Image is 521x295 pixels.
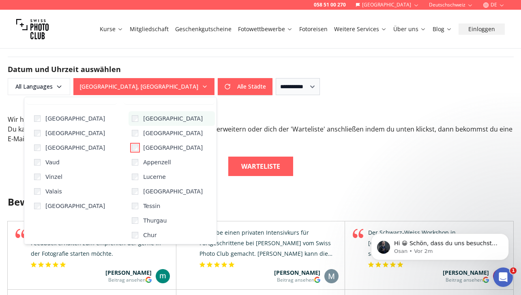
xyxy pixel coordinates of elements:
[34,159,41,166] input: Vaud
[132,130,138,136] input: [GEOGRAPHIC_DATA]
[143,231,157,239] span: Chur
[143,129,203,137] span: [GEOGRAPHIC_DATA]
[34,174,41,180] input: Vinzel
[143,187,203,195] span: [GEOGRAPHIC_DATA]
[143,144,203,152] span: [GEOGRAPHIC_DATA]
[393,25,426,33] a: Über uns
[45,158,60,166] span: Vaud
[132,174,138,180] input: Lucerne
[433,25,452,33] a: Blog
[73,78,214,95] button: [GEOGRAPHIC_DATA], [GEOGRAPHIC_DATA]
[132,159,138,166] input: Appenzell
[126,23,172,35] button: Mitgliedschaft
[16,13,49,45] img: Swiss photo club
[100,25,123,33] a: Kurse
[96,23,126,35] button: Kurse
[34,115,41,122] input: [GEOGRAPHIC_DATA]
[359,216,521,273] iframe: Intercom notifications Nachricht
[143,173,166,181] span: Lucerne
[331,23,390,35] button: Weitere Services
[34,130,41,136] input: [GEOGRAPHIC_DATA]
[132,115,138,122] input: [GEOGRAPHIC_DATA]
[228,157,293,176] a: Warteliste
[218,78,272,95] button: Alle Städte
[299,25,328,33] a: Fotoreisen
[459,23,505,35] button: Einloggen
[9,79,69,94] span: All Languages
[45,129,105,137] span: [GEOGRAPHIC_DATA]
[172,23,235,35] button: Geschenkgutscheine
[238,25,293,33] a: Fotowettbewerbe
[175,25,232,33] a: Geschenkgutscheine
[34,144,41,151] input: [GEOGRAPHIC_DATA]
[45,115,105,123] span: [GEOGRAPHIC_DATA]
[143,216,167,225] span: Thurgau
[143,115,203,123] span: [GEOGRAPHIC_DATA]
[45,173,62,181] span: Vinzel
[314,2,346,8] a: 058 51 00 270
[8,64,514,75] h2: Datum und Uhrzeit auswählen
[24,97,217,244] div: [GEOGRAPHIC_DATA], [GEOGRAPHIC_DATA]
[132,188,138,195] input: [GEOGRAPHIC_DATA]
[143,158,171,166] span: Appenzell
[45,144,105,152] span: [GEOGRAPHIC_DATA]
[296,23,331,35] button: Fotoreisen
[8,78,70,95] button: All Languages
[493,267,513,287] iframe: Intercom live chat
[45,187,62,195] span: Valais
[34,188,41,195] input: Valais
[235,23,296,35] button: Fotowettbewerbe
[8,195,514,208] h3: Bewertungen
[130,25,169,33] a: Mitgliedschaft
[132,217,138,224] input: Thurgau
[390,23,429,35] button: Über uns
[132,232,138,238] input: Chur
[143,202,160,210] span: Tessin
[8,115,514,144] div: Wir haben keine verfügbaren Klassen die zu deiner Auswahl passen . Du kannst deine Suche entweder...
[45,202,105,210] span: [GEOGRAPHIC_DATA]
[241,161,280,171] b: Warteliste
[334,25,387,33] a: Weitere Services
[132,203,138,209] input: Tessin
[132,144,138,151] input: [GEOGRAPHIC_DATA]
[510,267,517,274] span: 1
[429,23,455,35] button: Blog
[34,203,41,209] input: [GEOGRAPHIC_DATA]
